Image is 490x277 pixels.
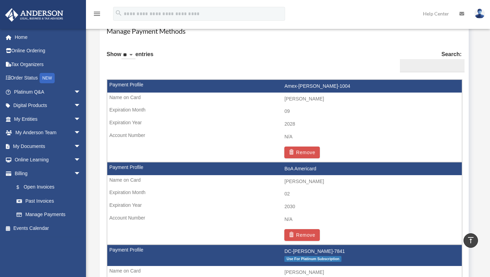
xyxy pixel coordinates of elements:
[107,162,462,175] td: BoA Americard
[107,93,462,106] td: [PERSON_NAME]
[74,85,88,99] span: arrow_drop_down
[74,112,88,126] span: arrow_drop_down
[284,147,320,158] button: Remove
[40,73,55,83] div: NEW
[107,50,153,66] label: Show entries
[5,57,91,71] a: Tax Organizers
[284,256,341,262] span: Use For Platinum Subscription
[107,26,462,36] h4: Manage Payment Methods
[5,85,91,99] a: Platinum Q&Aarrow_drop_down
[10,208,88,222] a: Manage Payments
[3,8,65,22] img: Anderson Advisors Platinum Portal
[397,50,462,72] label: Search:
[5,112,91,126] a: My Entitiesarrow_drop_down
[107,105,462,118] td: 09
[74,99,88,113] span: arrow_drop_down
[107,80,462,93] td: Amex-[PERSON_NAME]-1004
[107,130,462,143] td: N/A
[10,180,91,194] a: $Open Invoices
[475,9,485,19] img: User Pic
[74,167,88,181] span: arrow_drop_down
[5,30,91,44] a: Home
[107,213,462,226] td: N/A
[107,200,462,213] td: 2030
[5,139,91,153] a: My Documentsarrow_drop_down
[74,139,88,153] span: arrow_drop_down
[5,44,91,58] a: Online Ordering
[115,9,122,17] i: search
[20,183,24,192] span: $
[5,99,91,113] a: Digital Productsarrow_drop_down
[93,10,101,18] i: menu
[284,229,320,241] button: Remove
[93,12,101,18] a: menu
[464,233,478,248] a: vertical_align_top
[107,175,462,188] td: [PERSON_NAME]
[74,153,88,167] span: arrow_drop_down
[5,153,91,167] a: Online Learningarrow_drop_down
[107,245,462,266] td: DC-[PERSON_NAME]-7841
[5,167,91,180] a: Billingarrow_drop_down
[467,236,475,244] i: vertical_align_top
[400,59,465,72] input: Search:
[107,118,462,131] td: 2028
[107,188,462,201] td: 02
[121,51,135,59] select: Showentries
[74,126,88,140] span: arrow_drop_down
[5,126,91,140] a: My Anderson Teamarrow_drop_down
[5,221,91,235] a: Events Calendar
[5,71,91,85] a: Order StatusNEW
[10,194,91,208] a: Past Invoices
